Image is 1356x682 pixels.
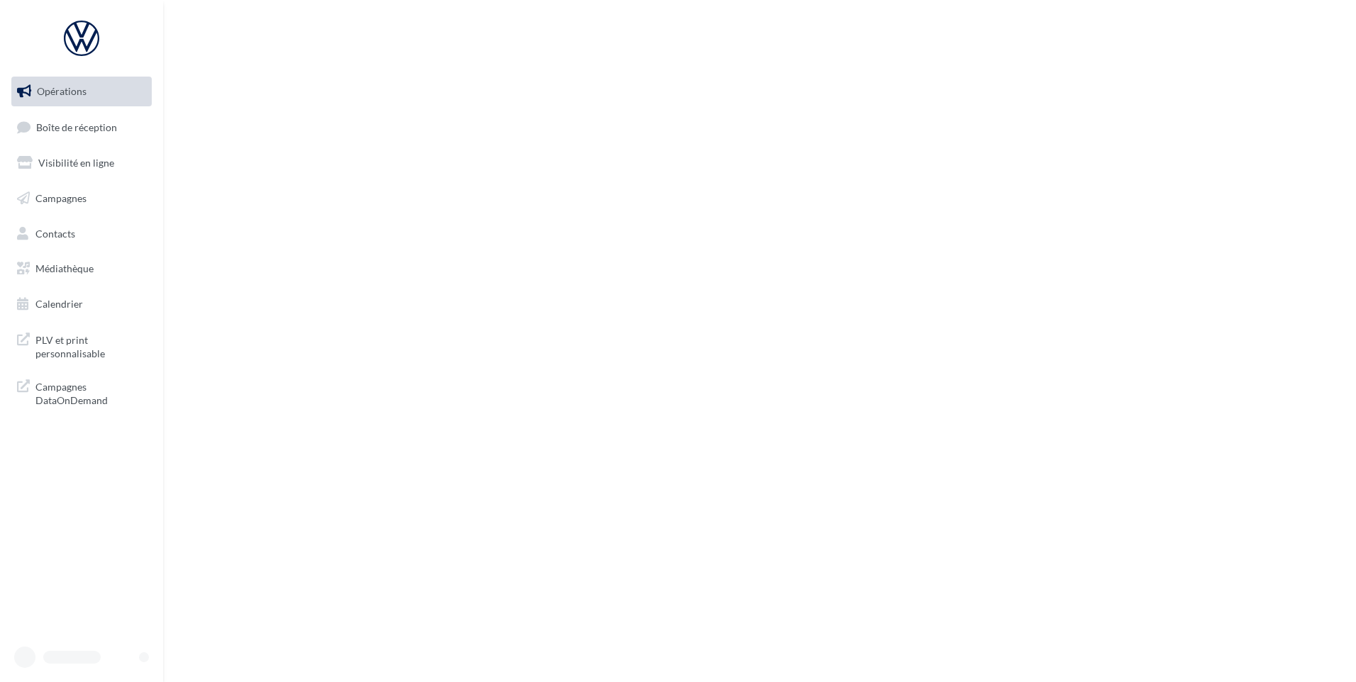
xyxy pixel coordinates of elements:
span: Visibilité en ligne [38,157,114,169]
a: Médiathèque [9,254,155,284]
a: Campagnes [9,184,155,213]
a: Calendrier [9,289,155,319]
span: Contacts [35,227,75,239]
a: Campagnes DataOnDemand [9,371,155,413]
span: Boîte de réception [36,121,117,133]
a: PLV et print personnalisable [9,325,155,367]
a: Visibilité en ligne [9,148,155,178]
a: Opérations [9,77,155,106]
span: Campagnes DataOnDemand [35,377,146,408]
span: PLV et print personnalisable [35,330,146,361]
span: Calendrier [35,298,83,310]
span: Opérations [37,85,87,97]
span: Campagnes [35,192,87,204]
span: Médiathèque [35,262,94,274]
a: Contacts [9,219,155,249]
a: Boîte de réception [9,112,155,142]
